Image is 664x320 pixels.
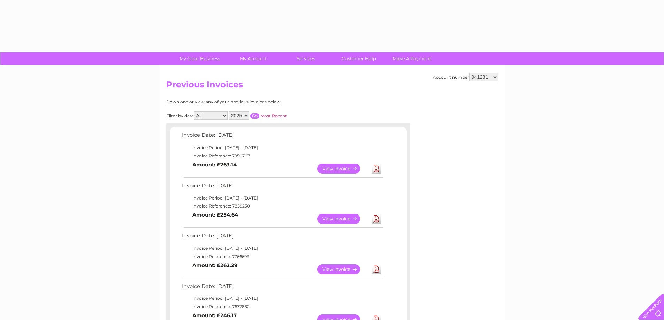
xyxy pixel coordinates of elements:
td: Invoice Date: [DATE] [180,282,384,295]
a: Services [277,52,335,65]
a: My Account [224,52,282,65]
b: Amount: £263.14 [192,162,237,168]
td: Invoice Date: [DATE] [180,181,384,194]
td: Invoice Date: [DATE] [180,131,384,143]
b: Amount: £254.64 [192,212,238,218]
b: Amount: £262.29 [192,262,237,268]
a: Download [372,214,381,224]
a: Customer Help [330,52,388,65]
td: Invoice Period: [DATE] - [DATE] [180,294,384,303]
div: Filter by date [166,111,349,120]
a: View [317,264,368,274]
a: Make A Payment [383,52,441,65]
div: Download or view any of your previous invoices below. [166,100,349,104]
b: Amount: £246.17 [192,312,237,319]
td: Invoice Reference: 7672832 [180,303,384,311]
a: My Clear Business [171,52,229,65]
a: View [317,214,368,224]
td: Invoice Date: [DATE] [180,231,384,244]
a: Download [372,264,381,274]
td: Invoice Period: [DATE] - [DATE] [180,143,384,152]
h2: Previous Invoices [166,80,498,93]
td: Invoice Period: [DATE] - [DATE] [180,244,384,252]
td: Invoice Reference: 7766699 [180,252,384,261]
td: Invoice Reference: 7950707 [180,152,384,160]
a: Download [372,164,381,174]
td: Invoice Reference: 7859230 [180,202,384,210]
div: Account number [433,73,498,81]
td: Invoice Period: [DATE] - [DATE] [180,194,384,202]
a: View [317,164,368,174]
a: Most Recent [260,113,287,118]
